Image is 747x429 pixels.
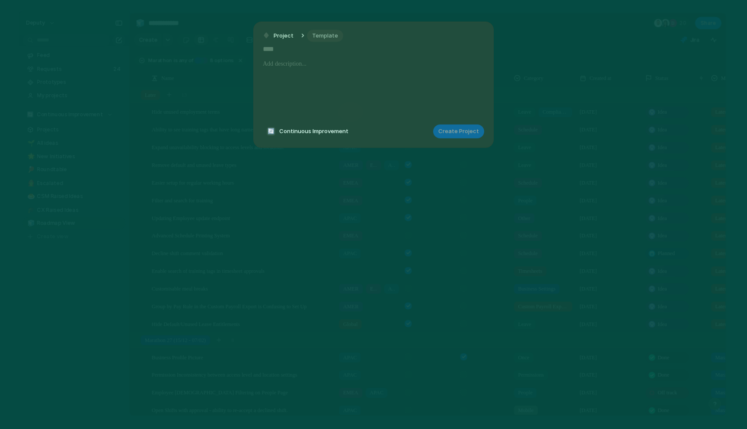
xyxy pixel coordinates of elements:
[274,31,294,40] span: Project
[312,31,338,40] span: Template
[307,29,343,42] button: Template
[279,127,348,136] span: Continuous Improvement
[267,127,275,136] div: 🔄
[261,29,296,42] button: Project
